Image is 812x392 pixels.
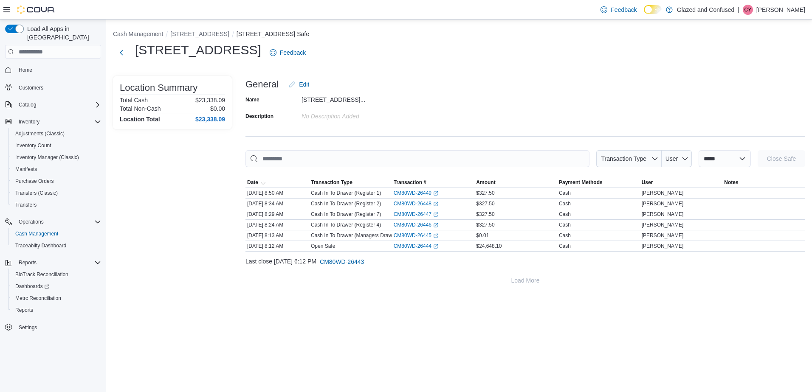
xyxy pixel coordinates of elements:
[24,25,101,42] span: Load All Apps in [GEOGRAPHIC_DATA]
[394,200,438,207] a: CM80WD-26448External link
[120,116,160,123] h4: Location Total
[2,81,104,93] button: Customers
[245,177,309,188] button: Date
[170,31,229,37] button: [STREET_ADDRESS]
[15,217,47,227] button: Operations
[8,304,104,316] button: Reports
[245,209,309,219] div: [DATE] 8:29 AM
[12,164,101,174] span: Manifests
[767,154,796,163] span: Close Safe
[245,96,259,103] label: Name
[8,199,104,211] button: Transfers
[559,200,571,207] div: Cash
[15,83,47,93] a: Customers
[266,44,309,61] a: Feedback
[316,253,367,270] button: CM80WD-26443
[15,242,66,249] span: Traceabilty Dashboard
[12,241,70,251] a: Traceabilty Dashboard
[15,142,51,149] span: Inventory Count
[12,200,101,210] span: Transfers
[285,76,313,93] button: Edit
[2,257,104,269] button: Reports
[210,105,225,112] p: $0.00
[245,79,279,90] h3: General
[113,44,130,61] button: Next
[433,233,438,238] svg: External link
[12,188,101,198] span: Transfers (Classic)
[8,280,104,292] a: Dashboards
[113,30,805,40] nav: An example of EuiBreadcrumbs
[5,60,101,356] nav: Complex example
[12,140,101,151] span: Inventory Count
[15,217,101,227] span: Operations
[245,220,309,230] div: [DATE] 8:24 AM
[433,223,438,228] svg: External link
[320,258,364,266] span: CM80WD-26443
[12,229,101,239] span: Cash Management
[12,140,55,151] a: Inventory Count
[12,152,101,162] span: Inventory Manager (Classic)
[12,164,40,174] a: Manifests
[511,276,540,285] span: Load More
[394,190,438,196] a: CM80WD-26449External link
[195,116,225,123] h4: $23,338.09
[12,305,37,315] a: Reports
[433,244,438,249] svg: External link
[394,179,426,186] span: Transaction #
[8,151,104,163] button: Inventory Manager (Classic)
[311,200,381,207] p: Cash In To Drawer (Register 2)
[12,293,101,303] span: Metrc Reconciliation
[15,64,101,75] span: Home
[135,42,261,59] h1: [STREET_ADDRESS]
[596,150,662,167] button: Transaction Type
[15,322,40,333] a: Settings
[722,177,805,188] button: Notes
[12,188,61,198] a: Transfers (Classic)
[19,67,32,73] span: Home
[302,109,415,120] div: No Description added
[12,200,40,210] a: Transfers
[15,166,37,173] span: Manifests
[245,230,309,241] div: [DATE] 8:13 AM
[19,218,44,225] span: Operations
[120,83,197,93] h3: Location Summary
[559,179,603,186] span: Payment Methods
[559,221,571,228] div: Cash
[302,93,415,103] div: [STREET_ADDRESS]...
[15,271,68,278] span: BioTrack Reconciliation
[642,232,684,239] span: [PERSON_NAME]
[394,232,438,239] a: CM80WD-26445External link
[559,243,571,249] div: Cash
[15,117,43,127] button: Inventory
[19,101,36,108] span: Catalog
[2,99,104,111] button: Catalog
[8,128,104,140] button: Adjustments (Classic)
[677,5,734,15] p: Glazed and Confused
[433,191,438,196] svg: External link
[559,190,571,196] div: Cash
[12,269,101,280] span: BioTrack Reconciliation
[476,190,494,196] span: $327.50
[15,322,101,333] span: Settings
[392,177,475,188] button: Transaction #
[120,105,161,112] h6: Total Non-Cash
[644,5,662,14] input: Dark Mode
[2,321,104,333] button: Settings
[19,324,37,331] span: Settings
[245,272,805,289] button: Load More
[642,221,684,228] span: [PERSON_NAME]
[15,283,49,290] span: Dashboards
[15,258,101,268] span: Reports
[12,281,101,291] span: Dashboards
[744,5,752,15] span: CY
[195,97,225,104] p: $23,338.09
[394,243,438,249] a: CM80WD-26444External link
[476,232,489,239] span: $0.01
[19,118,39,125] span: Inventory
[245,241,309,251] div: [DATE] 8:12 AM
[12,241,101,251] span: Traceabilty Dashboard
[557,177,640,188] button: Payment Methods
[15,117,101,127] span: Inventory
[559,211,571,218] div: Cash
